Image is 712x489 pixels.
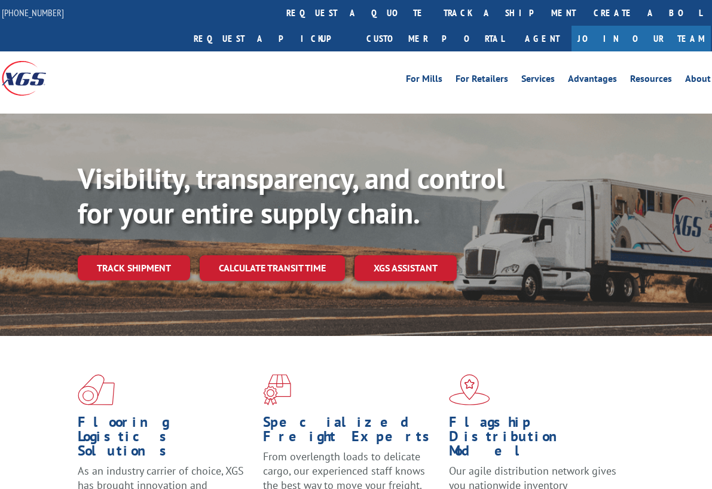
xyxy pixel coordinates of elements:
a: Track shipment [78,255,190,280]
b: Visibility, transparency, and control for your entire supply chain. [78,160,505,231]
a: For Retailers [456,74,508,87]
h1: Specialized Freight Experts [263,415,439,450]
img: xgs-icon-total-supply-chain-intelligence-red [78,374,115,405]
a: Customer Portal [357,26,513,51]
img: xgs-icon-focused-on-flooring-red [263,374,291,405]
a: Join Our Team [572,26,711,51]
h1: Flooring Logistics Solutions [78,415,254,464]
a: About [685,74,711,87]
h1: Flagship Distribution Model [449,415,625,464]
a: Advantages [568,74,617,87]
a: Services [521,74,555,87]
a: Agent [513,26,572,51]
a: [PHONE_NUMBER] [2,7,64,19]
a: Calculate transit time [200,255,345,281]
a: For Mills [406,74,442,87]
img: xgs-icon-flagship-distribution-model-red [449,374,490,405]
a: XGS ASSISTANT [355,255,457,281]
a: Resources [630,74,672,87]
a: Request a pickup [185,26,357,51]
